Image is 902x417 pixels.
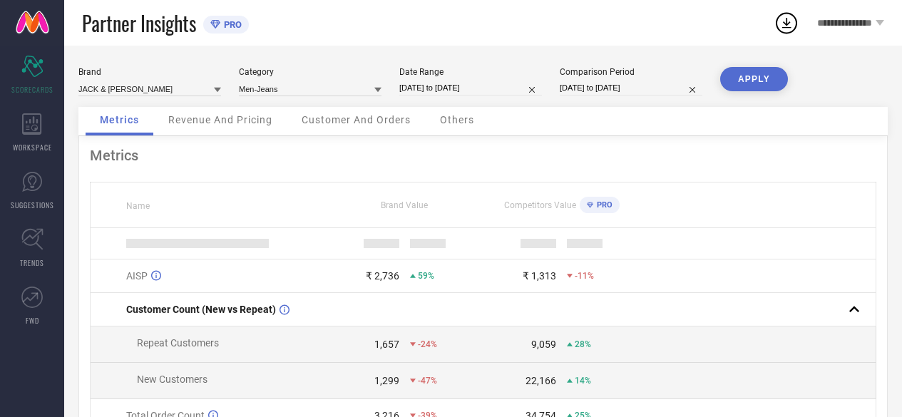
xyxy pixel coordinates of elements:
[11,200,54,210] span: SUGGESTIONS
[526,375,556,386] div: 22,166
[90,147,876,164] div: Metrics
[531,339,556,350] div: 9,059
[504,200,576,210] span: Competitors Value
[593,200,613,210] span: PRO
[220,19,242,30] span: PRO
[720,67,788,91] button: APPLY
[239,67,381,77] div: Category
[302,114,411,125] span: Customer And Orders
[399,81,542,96] input: Select date range
[381,200,428,210] span: Brand Value
[575,376,591,386] span: 14%
[374,375,399,386] div: 1,299
[126,270,148,282] span: AISP
[575,339,591,349] span: 28%
[137,337,219,349] span: Repeat Customers
[26,315,39,326] span: FWD
[418,271,434,281] span: 59%
[374,339,399,350] div: 1,657
[575,271,594,281] span: -11%
[560,81,702,96] input: Select comparison period
[523,270,556,282] div: ₹ 1,313
[126,201,150,211] span: Name
[137,374,207,385] span: New Customers
[774,10,799,36] div: Open download list
[20,257,44,268] span: TRENDS
[11,84,53,95] span: SCORECARDS
[560,67,702,77] div: Comparison Period
[440,114,474,125] span: Others
[168,114,272,125] span: Revenue And Pricing
[399,67,542,77] div: Date Range
[100,114,139,125] span: Metrics
[82,9,196,38] span: Partner Insights
[366,270,399,282] div: ₹ 2,736
[126,304,276,315] span: Customer Count (New vs Repeat)
[78,67,221,77] div: Brand
[418,376,437,386] span: -47%
[13,142,52,153] span: WORKSPACE
[418,339,437,349] span: -24%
